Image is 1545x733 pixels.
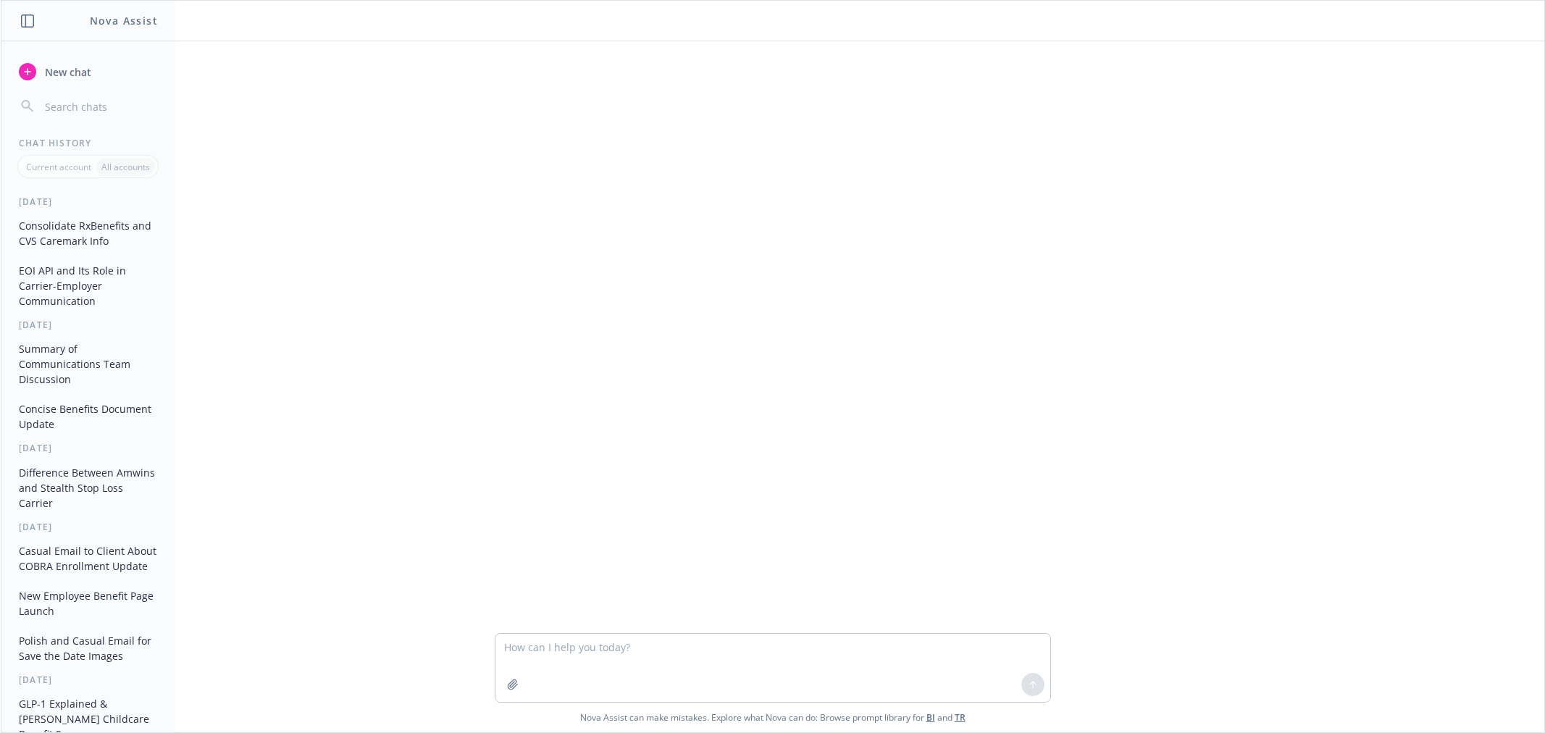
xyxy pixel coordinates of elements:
[13,259,163,313] button: EOI API and Its Role in Carrier-Employer Communication
[1,521,175,533] div: [DATE]
[90,13,158,28] h1: Nova Assist
[13,214,163,253] button: Consolidate RxBenefits and CVS Caremark Info
[1,674,175,686] div: [DATE]
[1,319,175,331] div: [DATE]
[13,337,163,391] button: Summary of Communications Team Discussion
[1,137,175,149] div: Chat History
[42,96,157,117] input: Search chats
[13,397,163,436] button: Concise Benefits Document Update
[13,629,163,668] button: Polish and Casual Email for Save the Date Images
[7,703,1538,732] span: Nova Assist can make mistakes. Explore what Nova can do: Browse prompt library for and
[101,161,150,173] p: All accounts
[1,442,175,454] div: [DATE]
[13,539,163,578] button: Casual Email to Client About COBRA Enrollment Update
[955,711,966,724] a: TR
[13,461,163,515] button: Difference Between Amwins and Stealth Stop Loss Carrier
[1,196,175,208] div: [DATE]
[26,161,91,173] p: Current account
[42,64,91,80] span: New chat
[13,59,163,85] button: New chat
[926,711,935,724] a: BI
[13,584,163,623] button: New Employee Benefit Page Launch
